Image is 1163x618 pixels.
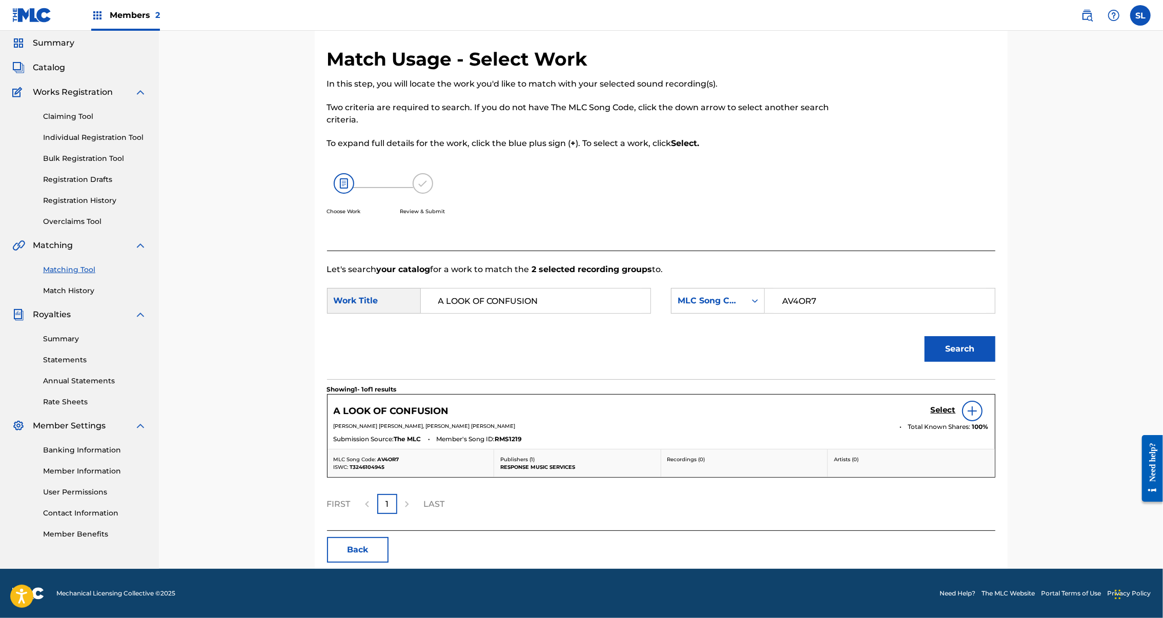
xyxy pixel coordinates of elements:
[334,405,449,417] h5: A LOOK OF CONFUSION
[1077,5,1097,26] a: Public Search
[327,498,351,510] p: FIRST
[678,295,740,307] div: MLC Song Code
[33,420,106,432] span: Member Settings
[33,239,73,252] span: Matching
[1081,9,1093,22] img: search
[43,376,147,386] a: Annual Statements
[1134,426,1163,511] iframe: Resource Center
[500,456,655,463] p: Publishers ( 1 )
[437,435,495,444] span: Member's Song ID:
[925,336,995,362] button: Search
[385,498,389,510] p: 1
[1107,589,1151,598] a: Privacy Policy
[43,355,147,365] a: Statements
[966,405,978,417] img: info
[834,456,989,463] p: Artists ( 0 )
[33,37,74,49] span: Summary
[43,216,147,227] a: Overclaims Tool
[43,132,147,143] a: Individual Registration Tool
[43,397,147,407] a: Rate Sheets
[43,466,147,477] a: Member Information
[43,111,147,122] a: Claiming Tool
[33,86,113,98] span: Works Registration
[377,264,431,274] strong: your catalog
[12,86,26,98] img: Works Registration
[12,308,25,321] img: Royalties
[1104,5,1124,26] div: Help
[495,435,522,444] span: RMS1219
[43,487,147,498] a: User Permissions
[43,285,147,296] a: Match History
[155,10,160,20] span: 2
[134,86,147,98] img: expand
[378,456,399,463] span: AV4OR7
[334,423,516,429] span: [PERSON_NAME] [PERSON_NAME], [PERSON_NAME] [PERSON_NAME]
[43,334,147,344] a: Summary
[33,308,71,321] span: Royalties
[982,589,1035,598] a: The MLC Website
[327,263,995,276] p: Let's search for a work to match the to.
[327,537,389,563] button: Back
[327,78,842,90] p: In this step, you will locate the work you'd like to match with your selected sound recording(s).
[327,276,995,379] form: Search Form
[91,9,104,22] img: Top Rightsholders
[327,137,842,150] p: To expand full details for the work, click the blue plus sign ( ). To select a work, click
[394,435,421,444] span: The MLC
[334,173,354,194] img: 26af456c4569493f7445.svg
[134,239,147,252] img: expand
[350,464,385,470] span: T3246104945
[413,173,433,194] img: 173f8e8b57e69610e344.svg
[43,529,147,540] a: Member Benefits
[12,420,25,432] img: Member Settings
[43,445,147,456] a: Banking Information
[334,435,394,444] span: Submission Source:
[571,138,576,148] strong: +
[1115,579,1121,610] div: Dra
[1112,569,1163,618] iframe: Chat Widget
[12,239,25,252] img: Matching
[12,61,25,74] img: Catalog
[1112,569,1163,618] div: Chatt-widget
[667,456,822,463] p: Recordings ( 0 )
[400,208,445,215] p: Review & Submit
[12,37,25,49] img: Summary
[43,508,147,519] a: Contact Information
[43,195,147,206] a: Registration History
[134,420,147,432] img: expand
[110,9,160,21] span: Members
[931,405,956,415] h5: Select
[43,174,147,185] a: Registration Drafts
[327,48,593,71] h2: Match Usage - Select Work
[12,37,74,49] a: SummarySummary
[327,385,397,394] p: Showing 1 - 1 of 1 results
[1108,9,1120,22] img: help
[940,589,975,598] a: Need Help?
[134,308,147,321] img: expand
[529,264,652,274] strong: 2 selected recording groups
[424,498,445,510] p: LAST
[43,264,147,275] a: Matching Tool
[334,464,349,470] span: ISWC:
[972,422,989,431] span: 100 %
[12,8,52,23] img: MLC Logo
[500,463,655,471] p: RESPONSE MUSIC SERVICES
[334,456,376,463] span: MLC Song Code:
[671,138,700,148] strong: Select.
[12,61,65,74] a: CatalogCatalog
[327,208,361,215] p: Choose Work
[327,101,842,126] p: Two criteria are required to search. If you do not have The MLC Song Code, click the down arrow t...
[908,422,972,431] span: Total Known Shares:
[43,153,147,164] a: Bulk Registration Tool
[12,587,44,600] img: logo
[56,589,175,598] span: Mechanical Licensing Collective © 2025
[1041,589,1101,598] a: Portal Terms of Use
[1130,5,1151,26] div: User Menu
[33,61,65,74] span: Catalog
